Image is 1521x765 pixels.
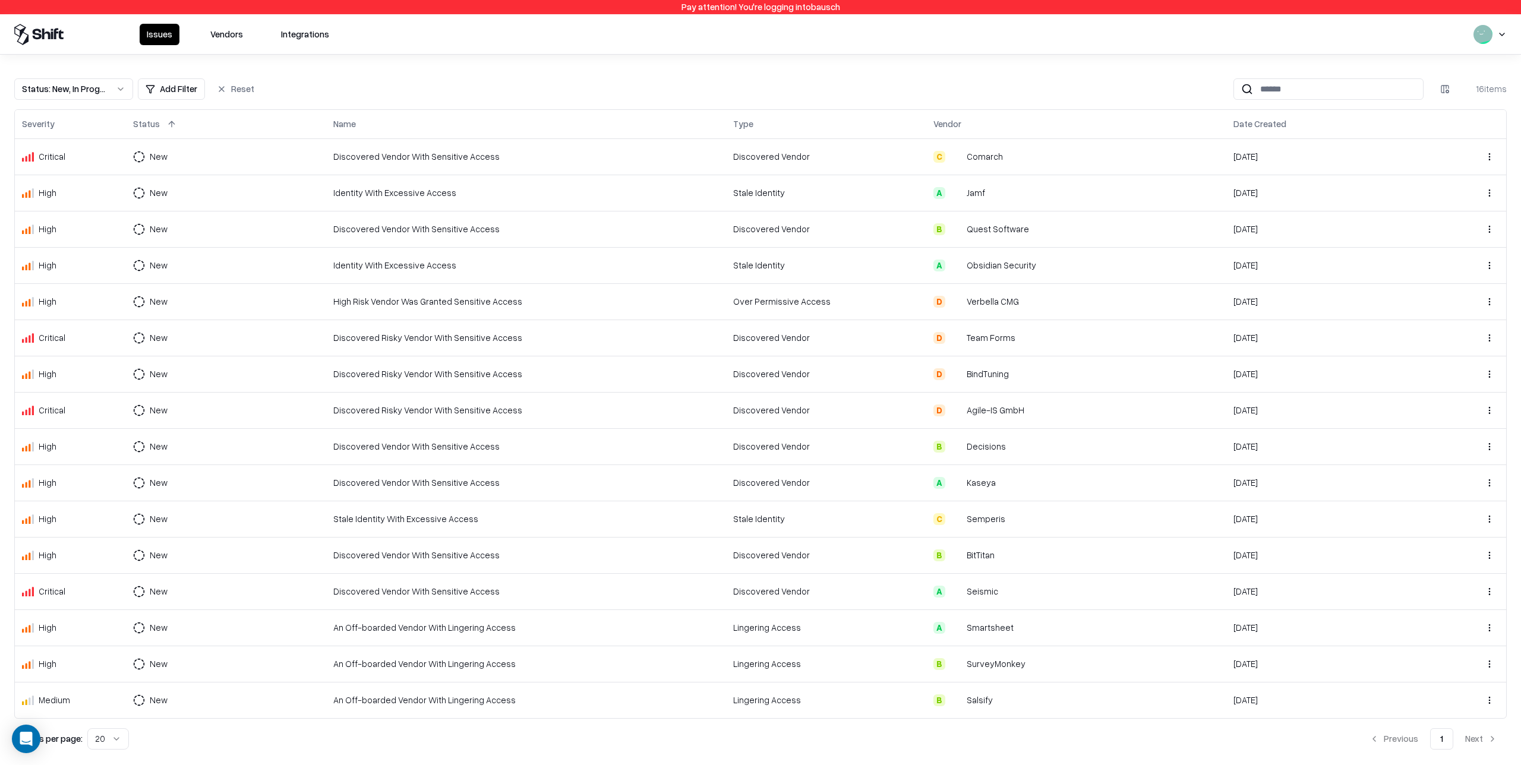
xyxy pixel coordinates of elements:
div: High [39,186,56,199]
div: Discovered Vendor [733,476,919,489]
div: [DATE] [1233,404,1419,416]
div: New [150,694,168,706]
div: [DATE] [1233,440,1419,453]
div: Stale Identity [733,186,919,199]
div: High [39,295,56,308]
button: New [133,363,189,385]
div: Medium [39,694,70,706]
div: Critical [39,150,65,163]
div: Critical [39,404,65,416]
div: BitTitan [967,549,995,561]
div: A [933,187,945,199]
div: Discovered Risky Vendor With Sensitive Access [333,404,719,416]
div: A [933,477,945,489]
div: Discovered Vendor With Sensitive Access [333,150,719,163]
button: Add Filter [138,78,205,100]
button: Issues [140,24,179,45]
div: [DATE] [1233,223,1419,235]
div: Discovered Vendor [733,585,919,598]
div: [DATE] [1233,368,1419,380]
div: Discovered Vendor With Sensitive Access [333,549,719,561]
div: Discovered Vendor [733,404,919,416]
div: Status : New, In Progress [22,83,106,95]
div: New [150,368,168,380]
div: Kaseya [967,476,996,489]
button: New [133,472,189,494]
div: Identity With Excessive Access [333,186,719,199]
div: B [933,549,945,561]
div: A [933,622,945,634]
img: Team Forms [950,332,962,344]
div: C [933,151,945,163]
div: [DATE] [1233,150,1419,163]
div: Smartsheet [967,621,1014,634]
div: High [39,368,56,380]
div: Discovered Vendor With Sensitive Access [333,440,719,453]
button: New [133,617,189,638]
div: 16 items [1459,83,1507,95]
div: Agile-IS GmbH [967,404,1024,416]
div: Vendor [933,118,961,130]
div: New [150,186,168,199]
div: C [933,513,945,525]
div: [DATE] [1233,259,1419,271]
div: D [933,332,945,344]
div: Discovered Vendor With Sensitive Access [333,476,719,489]
div: An Off-boarded Vendor With Lingering Access [333,694,719,706]
div: Critical [39,585,65,598]
div: [DATE] [1233,331,1419,344]
button: Vendors [203,24,250,45]
div: New [150,331,168,344]
div: New [150,513,168,525]
div: Identity With Excessive Access [333,259,719,271]
div: New [150,440,168,453]
div: Name [333,118,356,130]
div: Lingering Access [733,694,919,706]
img: Seismic [950,586,962,598]
button: Integrations [274,24,336,45]
div: A [933,260,945,271]
button: New [133,508,189,530]
button: New [133,291,189,312]
div: Lingering Access [733,657,919,670]
div: B [933,223,945,235]
div: SurveyMonkey [967,657,1025,670]
div: High [39,476,56,489]
div: [DATE] [1233,476,1419,489]
button: New [133,545,189,566]
div: Stale Identity [733,513,919,525]
div: High [39,223,56,235]
div: D [933,404,945,416]
button: New [133,219,189,240]
div: Team Forms [967,331,1015,344]
div: Salsify [967,694,993,706]
div: High [39,657,56,670]
button: New [133,182,189,204]
button: 1 [1430,728,1453,750]
img: Semperis [950,513,962,525]
div: Verbella CMG [967,295,1019,308]
div: BindTuning [967,368,1009,380]
img: Agile-IS GmbH [950,404,962,416]
div: New [150,621,168,634]
button: New [133,653,189,675]
p: Results per page: [14,732,83,745]
div: A [933,586,945,598]
button: New [133,400,189,421]
div: New [150,476,168,489]
div: Open Intercom Messenger [12,725,40,753]
div: High [39,549,56,561]
div: Discovered Vendor [733,223,919,235]
div: Type [733,118,753,130]
div: [DATE] [1233,186,1419,199]
button: Reset [210,78,261,100]
div: High Risk Vendor Was Granted Sensitive Access [333,295,719,308]
div: Discovered Risky Vendor With Sensitive Access [333,368,719,380]
div: Status [133,118,160,130]
div: Decisions [967,440,1006,453]
div: New [150,223,168,235]
div: D [933,296,945,308]
div: Stale Identity With Excessive Access [333,513,719,525]
div: Date Created [1233,118,1286,130]
img: BindTuning [950,368,962,380]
